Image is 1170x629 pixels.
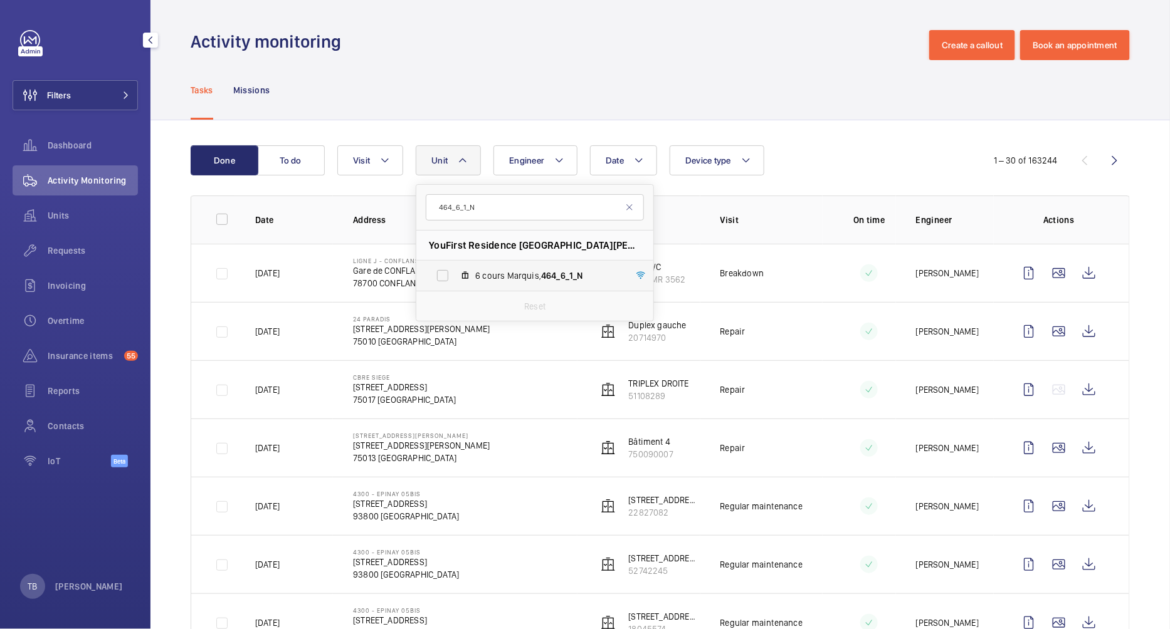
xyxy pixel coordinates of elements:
span: Dashboard [48,139,138,152]
p: Repair [720,383,746,396]
p: 78700 CONFLANS SAINTE HONORINE [353,277,492,289]
img: elevator.svg [601,499,616,514]
p: Regular maintenance [720,616,803,629]
p: [PERSON_NAME] [916,383,979,396]
button: Visit [337,145,403,175]
p: Bâtiment 4 [628,435,673,448]
p: Visit [720,214,823,226]
p: 75017 [GEOGRAPHIC_DATA] [353,393,456,406]
button: Engineer [493,145,577,175]
p: [STREET_ADDRESS] [628,494,700,506]
p: [PERSON_NAME] [55,580,123,593]
span: Reports [48,385,138,397]
p: 93800 [GEOGRAPHIC_DATA] [353,568,459,581]
button: Unit [416,145,481,175]
p: [DATE] [255,442,280,454]
p: [STREET_ADDRESS] [353,381,456,393]
p: [DATE] [255,616,280,629]
p: [PERSON_NAME] [916,267,979,279]
div: 1 – 30 of 163244 [994,154,1058,167]
span: Engineer [509,155,544,165]
p: Actions [1014,214,1104,226]
p: [STREET_ADDRESS] [628,610,700,623]
p: Voie B/C [628,261,685,273]
p: 24 PARADIS [353,315,490,323]
h1: Activity monitoring [191,30,349,53]
p: Duplex gauche [628,319,686,331]
p: Repair [720,325,746,338]
p: [PERSON_NAME] [916,558,979,571]
p: Regular maintenance [720,558,803,571]
p: [STREET_ADDRESS] [353,497,459,510]
span: Invoicing [48,279,138,292]
p: Reset [524,300,545,313]
img: elevator.svg [601,324,616,339]
span: Units [48,209,138,222]
span: Overtime [48,314,138,327]
p: Tasks [191,84,213,96]
button: Book an appointment [1020,30,1130,60]
p: [DATE] [255,325,280,338]
p: 51108289 [628,390,689,402]
p: ASC.PMR 3562 [628,273,685,286]
p: [DATE] [255,267,280,279]
span: Contacts [48,420,138,432]
button: To do [257,145,325,175]
p: [STREET_ADDRESS][PERSON_NAME] [353,432,490,439]
span: Date [606,155,624,165]
span: Beta [111,455,128,467]
p: [DATE] [255,383,280,396]
p: [PERSON_NAME] [916,442,979,454]
p: [DATE] [255,500,280,512]
p: 20714970 [628,331,686,344]
p: 4300 - EPINAY 05bis [353,548,459,556]
p: [PERSON_NAME] [916,325,979,338]
p: CBRE SIEGE [353,373,456,381]
img: elevator.svg [601,557,616,572]
span: Activity Monitoring [48,174,138,187]
p: [STREET_ADDRESS] [353,556,459,568]
span: Visit [353,155,370,165]
img: elevator.svg [601,440,616,455]
p: Repair [720,442,746,454]
span: Requests [48,244,138,257]
p: TB [28,580,37,593]
img: elevator.svg [601,382,616,397]
p: 4300 - EPINAY 05bis [353,606,459,614]
span: Insurance items [48,350,119,362]
button: Filters [13,80,138,110]
button: Create a callout [929,30,1015,60]
span: YouFirst Residence [GEOGRAPHIC_DATA][PERSON_NAME] - [STREET_ADDRESS][PERSON_NAME][PERSON_NAME] [429,239,641,252]
button: Device type [670,145,764,175]
p: [PERSON_NAME] [916,500,979,512]
p: [PERSON_NAME] [916,616,979,629]
span: 6 cours Marquis, [475,269,621,282]
p: On time [843,214,896,226]
p: TRIPLEX DROITE [628,377,689,390]
p: [STREET_ADDRESS][PERSON_NAME] [353,439,490,452]
p: Gare de CONFLANS Sainte Honorine [353,264,492,277]
span: 55 [124,351,138,361]
p: 93800 [GEOGRAPHIC_DATA] [353,510,459,522]
p: Address [353,214,577,226]
p: Engineer [916,214,994,226]
p: [DATE] [255,558,280,571]
button: Done [191,145,258,175]
input: Search by unit or address [426,194,644,221]
p: Regular maintenance [720,500,803,512]
span: 464_6_1_N [541,271,583,281]
span: Device type [685,155,731,165]
p: [STREET_ADDRESS][PERSON_NAME] [353,323,490,335]
p: Date [255,214,333,226]
p: 750090007 [628,448,673,460]
p: Missions [233,84,270,96]
p: [STREET_ADDRESS] [353,614,459,626]
p: 4300 - EPINAY 05bis [353,490,459,497]
span: Filters [47,89,71,101]
p: 75013 [GEOGRAPHIC_DATA] [353,452,490,464]
p: 75010 [GEOGRAPHIC_DATA] [353,335,490,348]
p: Ligne J - CONFLANS SAINTE HONORINE [353,257,492,264]
p: 52742245 [628,564,700,577]
button: Date [590,145,657,175]
span: Unit [431,155,448,165]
